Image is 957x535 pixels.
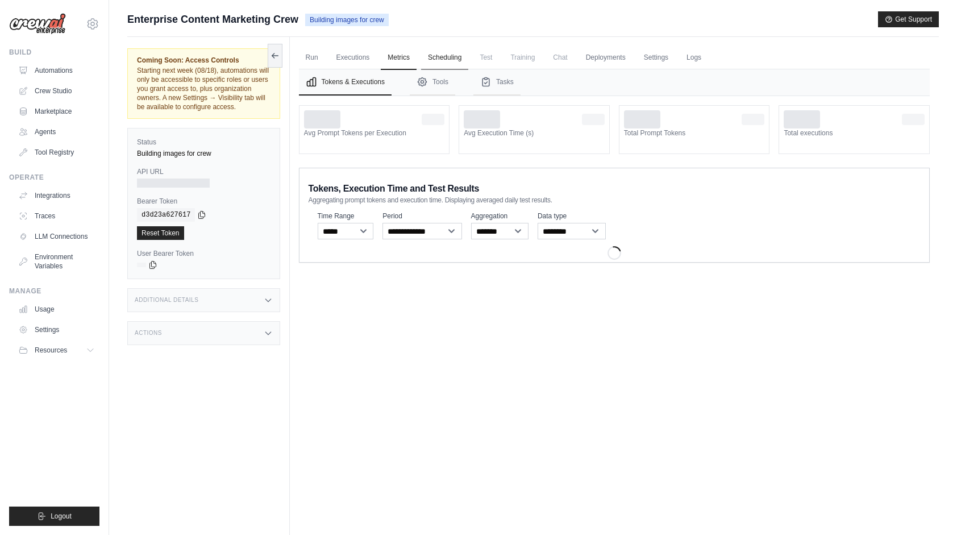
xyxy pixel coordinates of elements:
[410,69,455,96] button: Tools
[637,46,675,70] a: Settings
[304,128,445,138] dt: Avg Prompt Tokens per Execution
[14,143,99,161] a: Tool Registry
[14,227,99,246] a: LLM Connections
[137,249,271,258] label: User Bearer Token
[299,69,392,96] button: Tokens & Executions
[9,173,99,182] div: Operate
[330,46,377,70] a: Executions
[135,330,162,337] h3: Actions
[504,46,542,69] span: Training is not available until the deployment is complete
[14,186,99,205] a: Integrations
[473,69,521,96] button: Tasks
[299,69,930,96] nav: Tabs
[14,341,99,359] button: Resources
[14,102,99,121] a: Marketplace
[14,207,99,225] a: Traces
[473,46,499,69] span: Test
[538,211,606,221] label: Data type
[135,297,198,304] h3: Additional Details
[9,48,99,57] div: Build
[421,46,468,70] a: Scheduling
[9,507,99,526] button: Logout
[579,46,633,70] a: Deployments
[14,123,99,141] a: Agents
[51,512,72,521] span: Logout
[381,46,417,70] a: Metrics
[309,196,552,205] span: Aggregating prompt tokens and execution time. Displaying averaged daily test results.
[9,13,66,35] img: Logo
[309,182,480,196] span: Tokens, Execution Time and Test Results
[464,128,605,138] dt: Avg Execution Time (s)
[137,208,195,222] code: d3d23a627617
[137,226,184,240] a: Reset Token
[137,167,271,176] label: API URL
[471,211,529,221] label: Aggregation
[14,300,99,318] a: Usage
[137,197,271,206] label: Bearer Token
[137,149,271,158] div: Building images for crew
[305,14,389,26] span: Building images for crew
[299,46,325,70] a: Run
[382,211,461,221] label: Period
[318,211,374,221] label: Time Range
[35,346,67,355] span: Resources
[680,46,708,70] a: Logs
[878,11,939,27] button: Get Support
[9,287,99,296] div: Manage
[137,138,271,147] label: Status
[14,61,99,80] a: Automations
[127,11,298,27] span: Enterprise Content Marketing Crew
[14,82,99,100] a: Crew Studio
[784,128,925,138] dt: Total executions
[14,248,99,275] a: Environment Variables
[137,56,271,65] span: Coming Soon: Access Controls
[624,128,765,138] dt: Total Prompt Tokens
[546,46,574,69] span: Chat is not available until the deployment is complete
[14,321,99,339] a: Settings
[137,67,269,111] span: Starting next week (08/18), automations will only be accessible to specific roles or users you gr...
